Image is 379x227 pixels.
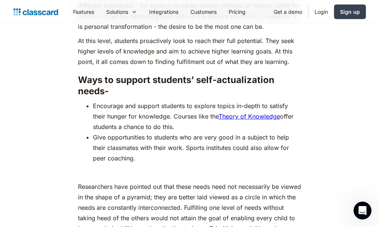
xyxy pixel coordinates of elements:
[93,132,301,163] li: Give opportunities to students who are very good in a subject to help their classmates with their...
[223,3,252,20] a: Pricing
[78,74,301,97] h3: Ways to support students’ self-actualization needs-
[268,3,308,20] a: Get a demo
[354,202,372,220] iframe: Intercom live chat
[78,36,301,67] p: At this level, students proactively look to reach their full potential. They seek higher levels o...
[67,3,100,20] a: Features
[334,4,366,19] a: Sign up
[340,8,360,16] div: Sign up
[309,3,334,20] a: Login
[219,113,280,120] a: Theory of Knowledge
[100,3,143,20] div: Solutions
[143,3,184,20] a: Integrations
[93,101,301,132] li: Encourage and support students to explore topics in-depth to satisfy their hunger for knowledge. ...
[184,3,223,20] a: Customers
[78,167,301,178] p: ‍
[13,7,58,17] a: home
[106,8,128,16] div: Solutions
